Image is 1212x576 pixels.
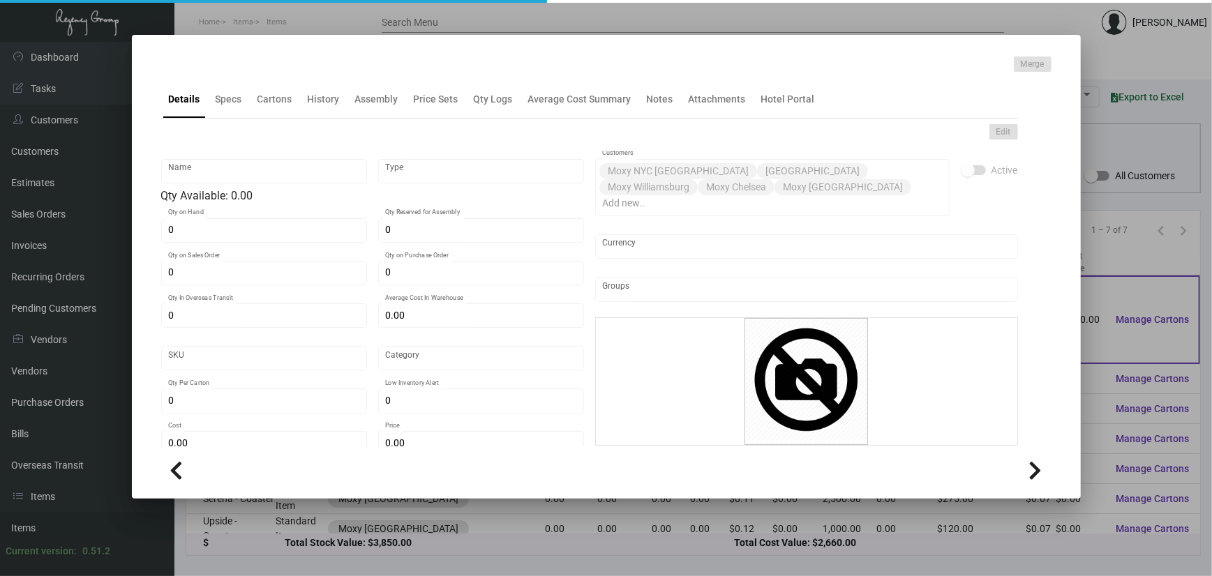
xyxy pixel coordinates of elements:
mat-chip: Moxy Chelsea [698,179,775,195]
input: Add new.. [602,198,942,209]
div: Specs [216,92,242,107]
mat-chip: Moxy Williamsburg [599,179,698,195]
div: Hotel Portal [761,92,815,107]
div: Assembly [355,92,398,107]
div: 0.51.2 [82,544,110,559]
div: Price Sets [414,92,458,107]
div: Average Cost Summary [528,92,631,107]
button: Edit [989,124,1018,139]
div: Notes [647,92,673,107]
button: Merge [1014,56,1052,72]
span: Edit [996,126,1011,138]
div: History [308,92,340,107]
span: Active [992,162,1018,179]
div: Details [169,92,200,107]
input: Add new.. [602,284,1010,295]
mat-chip: [GEOGRAPHIC_DATA] [757,163,868,179]
div: Current version: [6,544,77,559]
mat-chip: Moxy [GEOGRAPHIC_DATA] [775,179,911,195]
div: Attachments [689,92,746,107]
div: Cartons [257,92,292,107]
mat-chip: Moxy NYC [GEOGRAPHIC_DATA] [599,163,757,179]
div: Qty Logs [474,92,513,107]
span: Merge [1021,59,1045,70]
div: Qty Available: 0.00 [161,188,584,204]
